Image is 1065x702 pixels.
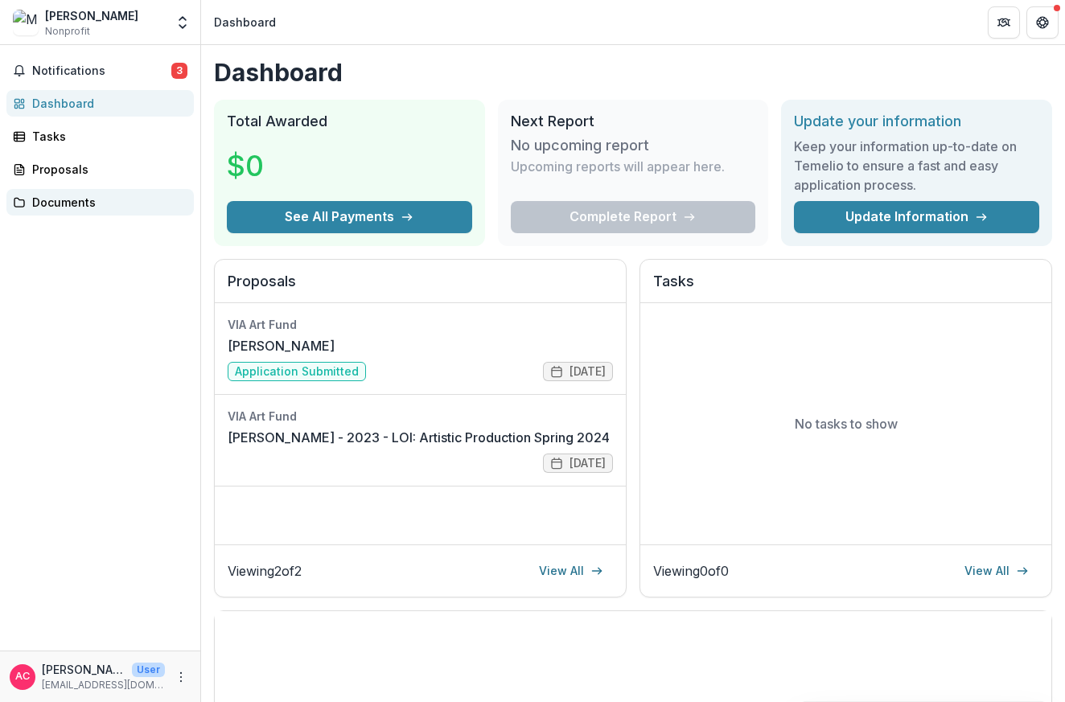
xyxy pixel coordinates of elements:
[6,90,194,117] a: Dashboard
[511,113,756,130] h2: Next Report
[6,123,194,150] a: Tasks
[214,58,1052,87] h1: Dashboard
[227,144,347,187] h3: $0
[653,561,729,581] p: Viewing 0 of 0
[45,24,90,39] span: Nonprofit
[794,201,1039,233] a: Update Information
[13,10,39,35] img: Mary Ellen Strom
[6,156,194,183] a: Proposals
[228,336,335,355] a: [PERSON_NAME]
[32,128,181,145] div: Tasks
[511,157,725,176] p: Upcoming reports will appear here.
[1026,6,1059,39] button: Get Help
[227,201,472,233] button: See All Payments
[32,95,181,112] div: Dashboard
[6,189,194,216] a: Documents
[42,661,125,678] p: [PERSON_NAME]
[45,7,138,24] div: [PERSON_NAME]
[32,161,181,178] div: Proposals
[511,137,649,154] h3: No upcoming report
[988,6,1020,39] button: Partners
[6,58,194,84] button: Notifications3
[132,663,165,677] p: User
[653,273,1038,303] h2: Tasks
[32,64,171,78] span: Notifications
[171,667,191,687] button: More
[228,561,302,581] p: Viewing 2 of 2
[529,558,613,584] a: View All
[42,678,165,692] p: [EMAIL_ADDRESS][DOMAIN_NAME]
[15,671,30,682] div: Ann Carlson
[794,137,1039,195] h3: Keep your information up-to-date on Temelio to ensure a fast and easy application process.
[32,194,181,211] div: Documents
[227,113,472,130] h2: Total Awarded
[214,14,276,31] div: Dashboard
[228,428,610,447] a: [PERSON_NAME] - 2023 - LOI: Artistic Production Spring 2024
[171,6,194,39] button: Open entity switcher
[955,558,1038,584] a: View All
[171,63,187,79] span: 3
[228,273,613,303] h2: Proposals
[795,414,898,433] p: No tasks to show
[208,10,282,34] nav: breadcrumb
[794,113,1039,130] h2: Update your information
